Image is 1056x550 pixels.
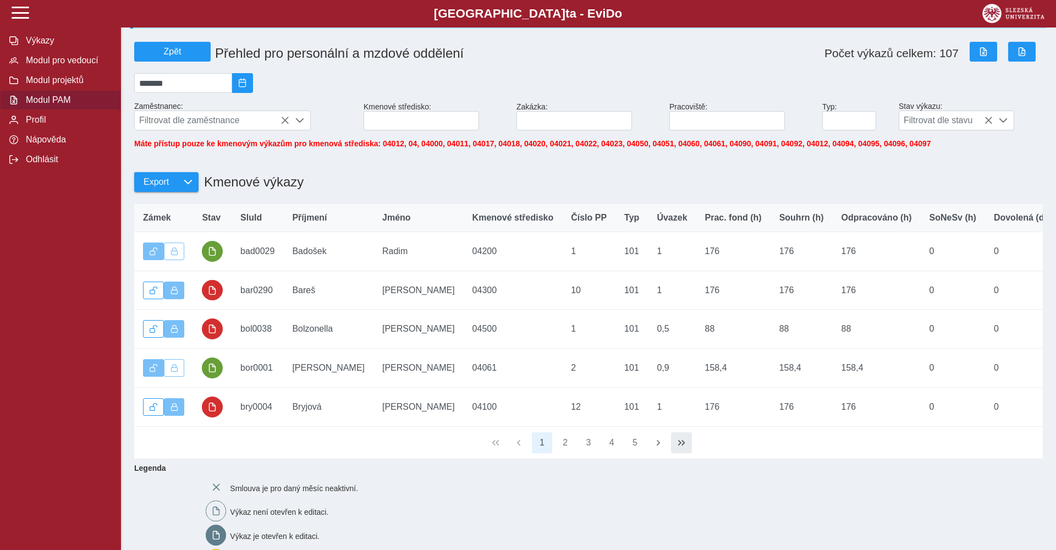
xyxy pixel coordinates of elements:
[562,387,615,426] td: 12
[464,310,563,349] td: 04500
[382,213,411,223] span: Jméno
[565,7,569,20] span: t
[232,232,283,271] td: bad0029
[994,213,1047,223] span: Dovolená (d)
[578,432,599,453] button: 3
[601,432,622,453] button: 4
[779,213,824,223] span: Souhrn (h)
[283,232,373,271] td: Badošek
[230,532,320,541] span: Výkaz je otevřen k editaci.
[921,271,985,310] td: 0
[771,232,833,271] td: 176
[464,349,563,388] td: 04061
[23,115,112,125] span: Profil
[985,232,1056,271] td: 0
[164,398,185,416] button: Výkaz uzamčen.
[615,271,648,310] td: 101
[615,310,648,349] td: 101
[373,271,464,310] td: [PERSON_NAME]
[292,213,327,223] span: Příjmení
[985,310,1056,349] td: 0
[824,47,959,60] span: Počet výkazů celkem: 107
[921,387,985,426] td: 0
[624,213,639,223] span: Typ
[472,213,554,223] span: Kmenové středisko
[930,213,976,223] span: SoNeSv (h)
[230,483,358,492] span: Smlouva je pro daný měsíc neaktivní.
[833,271,921,310] td: 176
[648,232,696,271] td: 1
[33,7,1023,21] b: [GEOGRAPHIC_DATA] a - Evi
[985,387,1056,426] td: 0
[359,98,512,135] div: Kmenové středisko:
[283,349,373,388] td: [PERSON_NAME]
[211,41,669,65] h1: Přehled pro personální a mzdové oddělení
[833,349,921,388] td: 158,4
[143,359,164,377] button: Výkaz je odemčen.
[130,459,1038,477] b: Legenda
[606,7,614,20] span: D
[283,310,373,349] td: Bolzonella
[562,232,615,271] td: 1
[464,387,563,426] td: 04100
[771,387,833,426] td: 176
[283,387,373,426] td: Bryjová
[232,349,283,388] td: bor0001
[648,310,696,349] td: 0,5
[373,387,464,426] td: [PERSON_NAME]
[771,310,833,349] td: 88
[842,213,912,223] span: Odpracováno (h)
[23,95,112,105] span: Modul PAM
[143,282,164,299] button: Odemknout výkaz.
[696,232,771,271] td: 176
[164,359,185,377] button: Uzamknout lze pouze výkaz, který je podepsán a schválen.
[921,232,985,271] td: 0
[657,213,687,223] span: Úvazek
[283,271,373,310] td: Bareš
[134,172,178,192] button: Export
[921,310,985,349] td: 0
[164,320,185,338] button: Výkaz uzamčen.
[1008,42,1036,62] button: Export do PDF
[202,358,223,378] button: podepsáno
[143,398,164,416] button: Odemknout výkaz.
[232,73,253,93] button: 2025/09
[202,397,223,417] button: uzamčeno
[23,155,112,164] span: Odhlásit
[164,243,185,260] button: Uzamknout lze pouze výkaz, který je podepsán a schválen.
[899,111,993,130] span: Filtrovat dle stavu
[562,310,615,349] td: 1
[615,232,648,271] td: 101
[833,310,921,349] td: 88
[818,98,894,135] div: Typ:
[562,349,615,388] td: 2
[532,432,553,453] button: 1
[23,36,112,46] span: Výkazy
[512,98,665,135] div: Zakázka:
[164,282,185,299] button: Výkaz uzamčen.
[134,42,211,62] button: Zpět
[144,177,169,187] span: Export
[615,7,623,20] span: o
[199,169,304,195] h1: Kmenové výkazy
[696,387,771,426] td: 176
[232,310,283,349] td: bol0038
[232,271,283,310] td: bar0290
[705,213,762,223] span: Prac. fond (h)
[771,271,833,310] td: 176
[135,111,289,130] span: Filtrovat dle zaměstnance
[665,98,818,135] div: Pracoviště:
[615,349,648,388] td: 101
[985,349,1056,388] td: 0
[970,42,997,62] button: Export do Excelu
[555,432,576,453] button: 2
[464,271,563,310] td: 04300
[833,387,921,426] td: 176
[894,97,1047,135] div: Stav výkazu:
[202,213,221,223] span: Stav
[464,232,563,271] td: 04200
[23,135,112,145] span: Nápověda
[562,271,615,310] td: 10
[202,280,223,301] button: uzamčeno
[771,349,833,388] td: 158,4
